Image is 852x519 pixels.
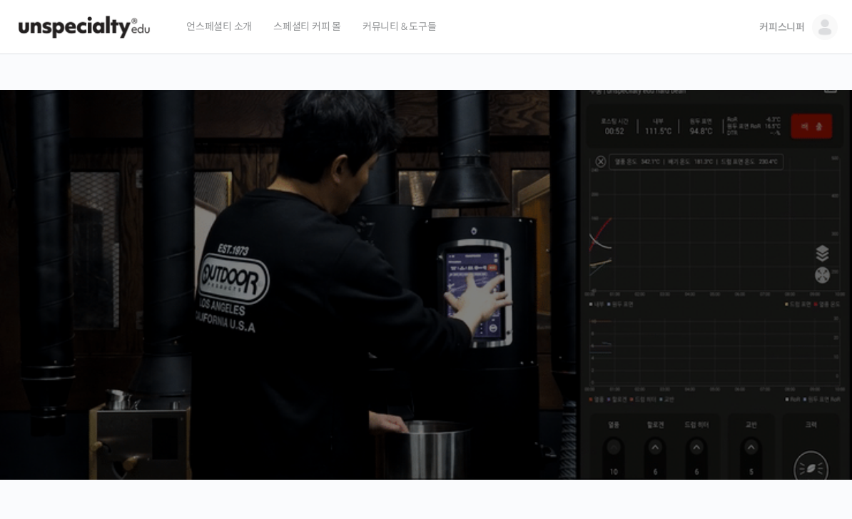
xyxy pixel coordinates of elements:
p: [PERSON_NAME]을 다하는 당신을 위해, 최고와 함께 만든 커피 클래스 [14,217,838,289]
p: 시간과 장소에 구애받지 않고, 검증된 커리큘럼으로 [14,296,838,316]
span: 커피스니퍼 [759,21,805,34]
